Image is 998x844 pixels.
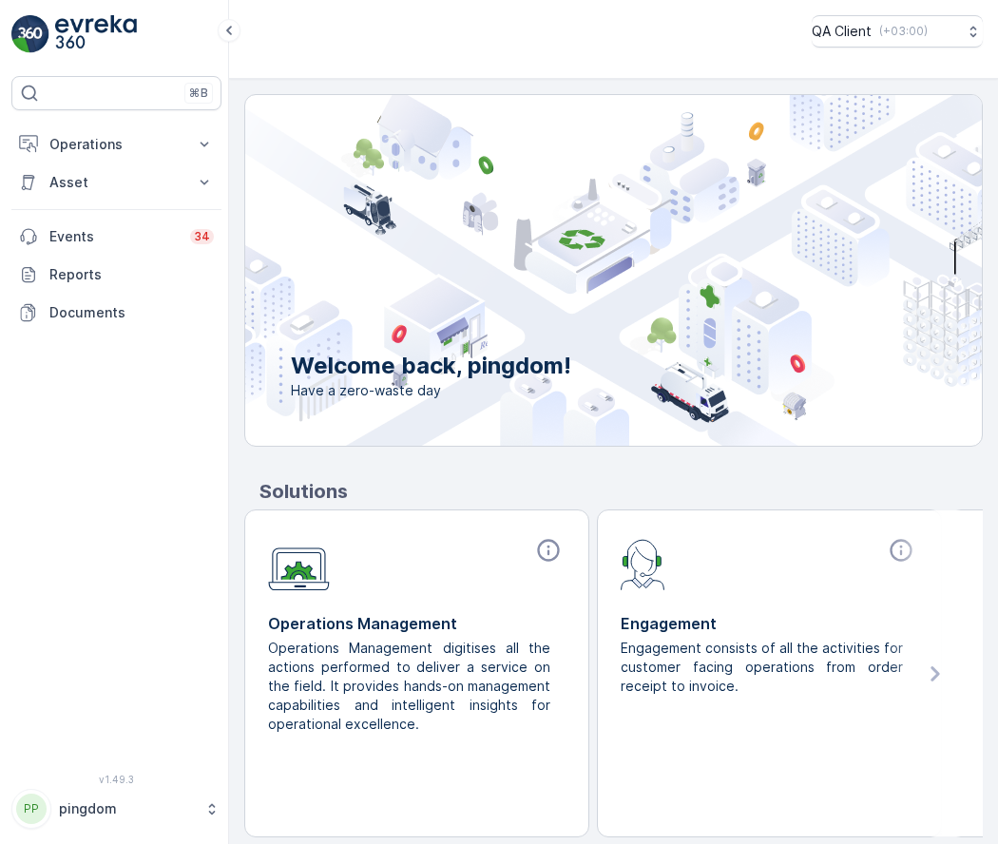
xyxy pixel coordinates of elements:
button: Asset [11,163,221,201]
p: Asset [49,173,183,192]
p: 34 [194,229,210,244]
img: module-icon [268,537,330,591]
a: Reports [11,256,221,294]
button: QA Client(+03:00) [812,15,983,48]
a: Events34 [11,218,221,256]
p: Operations Management [268,612,566,635]
span: Have a zero-waste day [291,381,571,400]
p: QA Client [812,22,872,41]
p: Operations [49,135,183,154]
p: ⌘B [189,86,208,101]
button: Operations [11,125,221,163]
img: logo_light-DOdMpM7g.png [55,15,137,53]
span: v 1.49.3 [11,774,221,785]
p: Solutions [259,477,983,506]
p: Operations Management digitises all the actions performed to deliver a service on the field. It p... [268,639,550,734]
p: pingdom [59,799,195,818]
img: module-icon [621,537,665,590]
a: Documents [11,294,221,332]
p: Welcome back, pingdom! [291,351,571,381]
p: ( +03:00 ) [879,24,928,39]
div: PP [16,794,47,824]
p: Documents [49,303,214,322]
p: Engagement [621,612,918,635]
img: city illustration [160,95,982,446]
p: Reports [49,265,214,284]
button: PPpingdom [11,789,221,829]
p: Engagement consists of all the activities for customer facing operations from order receipt to in... [621,639,903,696]
p: Events [49,227,179,246]
img: logo [11,15,49,53]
